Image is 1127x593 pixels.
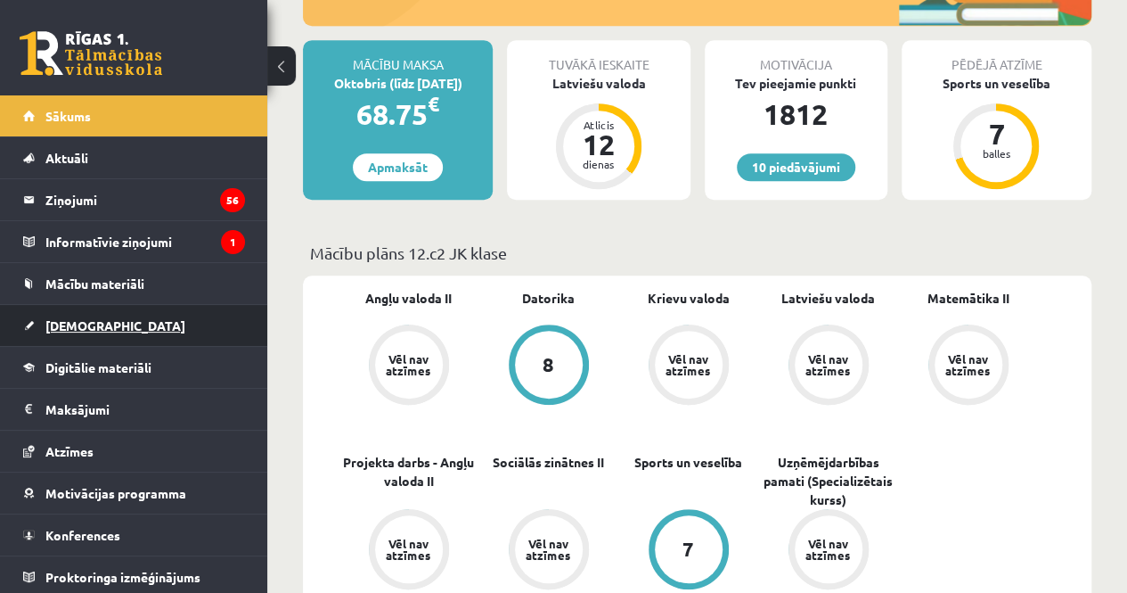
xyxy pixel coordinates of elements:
a: 10 piedāvājumi [737,153,855,181]
legend: Informatīvie ziņojumi [45,221,245,262]
i: 56 [220,188,245,212]
a: Projekta darbs - Angļu valoda II [339,453,478,490]
a: Latviešu valoda Atlicis 12 dienas [507,74,690,192]
p: Mācību plāns 12.c2 JK klase [310,241,1084,265]
a: Sākums [23,95,245,136]
div: 12 [572,130,625,159]
div: 68.75 [303,93,493,136]
i: 1 [221,230,245,254]
div: Tev pieejamie punkti [705,74,887,93]
a: Vēl nav atzīmes [898,325,1038,408]
span: Sākums [45,108,91,124]
div: Atlicis [572,119,625,130]
legend: Maksājumi [45,389,245,430]
a: Digitālie materiāli [23,347,245,388]
a: Atzīmes [23,431,245,472]
a: Krievu valoda [648,289,730,308]
a: Motivācijas programma [23,473,245,514]
div: Latviešu valoda [507,74,690,93]
a: Rīgas 1. Tālmācības vidusskola [20,31,162,76]
a: Uzņēmējdarbības pamati (Specializētais kurss) [758,453,898,509]
span: Konferences [45,527,120,543]
a: Sociālās zinātnes II [493,453,604,472]
legend: Ziņojumi [45,179,245,220]
a: Sports un veselība 7 balles [902,74,1091,192]
a: Maksājumi [23,389,245,430]
div: 1812 [705,93,887,136]
a: Vēl nav atzīmes [758,325,898,408]
span: Digitālie materiāli [45,359,151,375]
a: Informatīvie ziņojumi1 [23,221,245,262]
div: 7 [682,539,694,559]
span: Mācību materiāli [45,276,144,292]
a: 8 [478,325,618,408]
div: Mācību maksa [303,40,493,74]
div: Vēl nav atzīmes [804,353,853,376]
a: Datorika [522,289,575,308]
a: Mācību materiāli [23,263,245,304]
a: Matemātika II [927,289,1009,308]
div: Vēl nav atzīmes [943,353,993,376]
div: Oktobris (līdz [DATE]) [303,74,493,93]
div: Vēl nav atzīmes [664,353,714,376]
div: dienas [572,159,625,169]
div: 7 [969,119,1023,148]
a: Vēl nav atzīmes [758,509,898,593]
span: Atzīmes [45,443,94,459]
div: Vēl nav atzīmes [384,538,434,561]
a: Vēl nav atzīmes [339,509,478,593]
div: 8 [543,355,554,375]
span: Motivācijas programma [45,485,186,501]
a: Apmaksāt [353,153,443,181]
a: Angļu valoda II [365,289,452,308]
div: Vēl nav atzīmes [524,538,574,561]
div: Pēdējā atzīme [902,40,1091,74]
a: Konferences [23,515,245,556]
a: Aktuāli [23,137,245,178]
a: Latviešu valoda [781,289,875,308]
div: balles [969,148,1023,159]
a: 7 [618,509,758,593]
div: Tuvākā ieskaite [507,40,690,74]
a: [DEMOGRAPHIC_DATA] [23,305,245,346]
a: Ziņojumi56 [23,179,245,220]
a: Sports un veselība [634,453,742,472]
div: Vēl nav atzīmes [384,353,434,376]
div: Motivācija [705,40,887,74]
div: Vēl nav atzīmes [804,538,853,561]
span: [DEMOGRAPHIC_DATA] [45,317,185,334]
div: Sports un veselība [902,74,1091,93]
a: Vēl nav atzīmes [339,325,478,408]
a: Vēl nav atzīmes [478,509,618,593]
span: € [428,91,439,117]
span: Proktoringa izmēģinājums [45,569,200,585]
a: Vēl nav atzīmes [618,325,758,408]
span: Aktuāli [45,150,88,166]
